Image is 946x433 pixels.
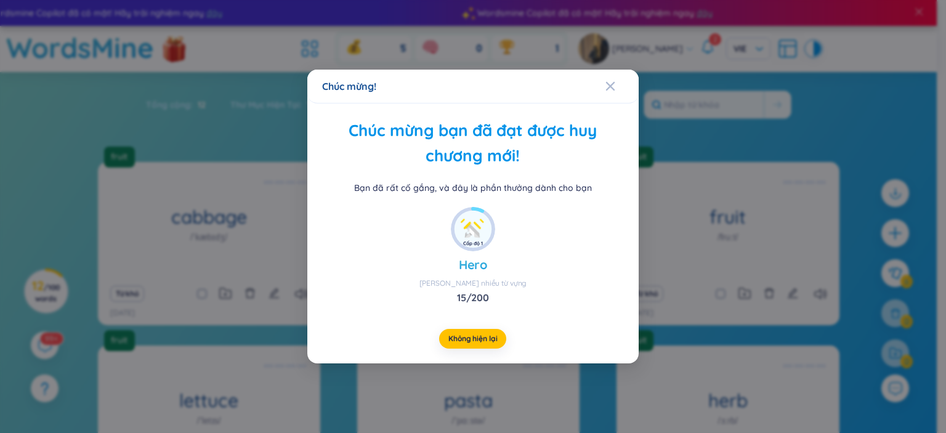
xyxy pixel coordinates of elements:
[605,70,639,103] button: Close
[439,329,506,349] button: Không hiện lại
[455,211,491,248] img: achie_new_word.png
[419,256,527,273] div: Hero
[448,334,497,344] span: Không hiện lại
[322,79,624,93] div: Chúc mừng!
[419,291,527,304] div: / 200
[463,240,483,248] div: Cấp độ 1
[347,181,599,195] div: Bạn đã rất cố gắng, và đây là phần thưởng dành cho bạn
[457,291,466,304] span: 15
[419,278,527,288] div: [PERSON_NAME] nhiều từ vựng
[322,118,624,169] div: Chúc mừng bạn đã đạt được huy chương mới!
